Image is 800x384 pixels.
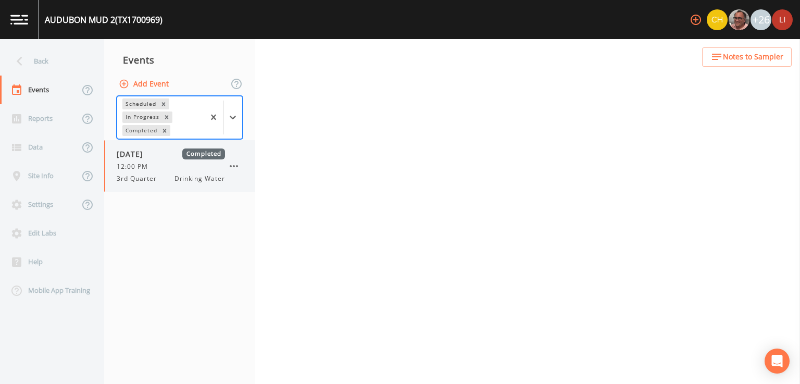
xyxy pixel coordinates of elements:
img: e1cb15338d9faa5df36971f19308172f [772,9,793,30]
img: logo [10,15,28,24]
span: 12:00 PM [117,162,154,171]
a: [DATE]Completed12:00 PM3rd QuarterDrinking Water [104,140,255,192]
img: e2d790fa78825a4bb76dcb6ab311d44c [729,9,749,30]
div: Remove Completed [159,125,170,136]
div: Mike Franklin [728,9,750,30]
span: Completed [182,148,225,159]
div: In Progress [122,112,161,122]
div: Remove In Progress [161,112,172,122]
div: Charles Medina [706,9,728,30]
span: 3rd Quarter [117,174,163,183]
div: +26 [751,9,771,30]
button: Add Event [117,75,173,94]
button: Notes to Sampler [702,47,792,67]
div: Completed [122,125,159,136]
div: Open Intercom Messenger [765,349,790,374]
span: [DATE] [117,148,151,159]
div: Events [104,47,255,73]
span: Drinking Water [174,174,225,183]
div: AUDUBON MUD 2 (TX1700969) [45,14,162,26]
div: Scheduled [122,98,158,109]
img: c74b8b8b1c7a9d34f67c5e0ca157ed15 [707,9,728,30]
div: Remove Scheduled [158,98,169,109]
span: Notes to Sampler [723,51,783,64]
